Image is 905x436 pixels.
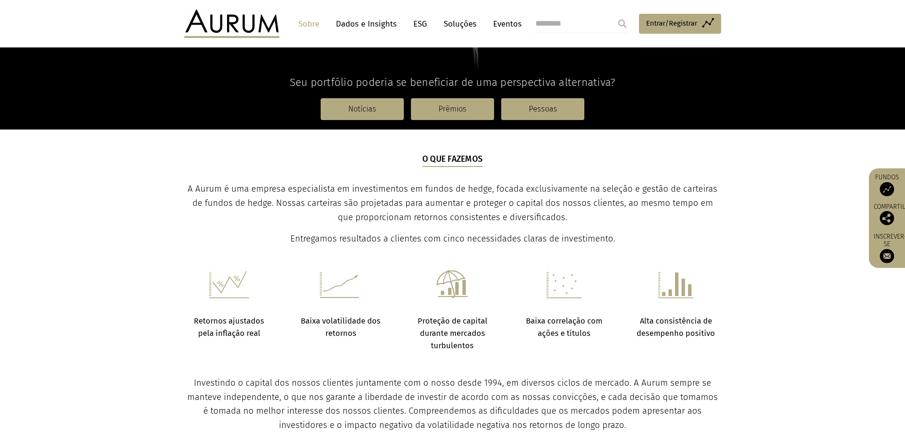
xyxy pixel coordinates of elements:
[294,15,324,33] a: Sobre
[422,154,483,164] font: O que fazemos
[646,19,697,28] font: Entrar/Registrar
[880,182,894,196] img: Fundos de acesso
[439,15,481,33] a: Soluções
[875,173,899,181] font: Fundos
[418,316,487,351] font: Proteção de capital durante mercados turbulentos
[488,15,522,33] a: Eventos
[526,316,602,338] font: Baixa correlação com ações e títulos
[639,14,721,34] a: Entrar/Registrar
[493,19,522,29] font: Eventos
[501,98,584,120] a: Pessoas
[438,104,467,113] font: Prêmios
[194,316,264,338] font: Retornos ajustados pela inflação real
[880,211,894,225] img: Compartilhe esta publicação
[409,15,432,33] a: ESG
[444,19,476,29] font: Soluções
[413,19,427,29] font: ESG
[613,14,632,33] input: Submit
[411,98,494,120] a: Prêmios
[880,249,894,263] img: Inscreva-se na nossa newsletter
[301,316,381,338] font: Baixa volatilidade dos retornos
[529,104,557,113] font: Pessoas
[321,98,404,120] a: Notícias
[290,76,616,89] font: Seu portfólio poderia se beneficiar de uma perspectiva alternativa?
[874,173,900,196] a: Fundos
[184,9,279,38] img: Aurum
[298,19,319,29] font: Sobre
[348,104,376,113] font: Notícias
[336,19,397,29] font: Dados e Insights
[188,184,717,223] font: A Aurum é uma empresa especialista em investimentos em fundos de hedge, focada exclusivamente na ...
[290,233,615,244] font: Entregamos resultados a clientes com cinco necessidades claras de investimento.
[331,15,401,33] a: Dados e Insights
[187,378,718,431] font: Investindo o capital dos nossos clientes juntamente com o nosso desde 1994, em diversos ciclos de...
[637,316,715,338] font: Alta consistência de desempenho positivo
